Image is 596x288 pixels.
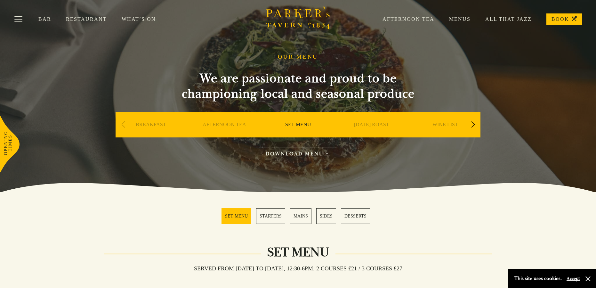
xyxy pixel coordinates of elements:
button: Accept [567,276,580,282]
a: 5 / 5 [341,208,370,224]
button: Close and accept [585,276,591,282]
h1: OUR MENU [278,53,318,61]
h2: Set Menu [261,245,335,260]
div: 4 / 9 [336,112,407,157]
a: SET MENU [285,121,311,147]
h3: Served from [DATE] to [DATE], 12:30-6pm. 2 COURSES £21 / 3 COURSES £27 [188,265,409,272]
a: AFTERNOON TEA [203,121,246,147]
a: 1 / 5 [221,208,251,224]
a: WINE LIST [432,121,458,147]
h2: We are passionate and proud to be championing local and seasonal produce [170,71,426,102]
div: Next slide [469,118,477,132]
a: 4 / 5 [316,208,336,224]
a: DOWNLOAD MENU [259,147,337,160]
div: Previous slide [119,118,127,132]
a: [DATE] ROAST [354,121,389,147]
a: 3 / 5 [290,208,311,224]
div: 5 / 9 [410,112,480,157]
a: BREAKFAST [136,121,166,147]
div: 2 / 9 [189,112,260,157]
div: 3 / 9 [263,112,333,157]
a: 2 / 5 [256,208,285,224]
div: 1 / 9 [116,112,186,157]
p: This site uses cookies. [514,274,562,283]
